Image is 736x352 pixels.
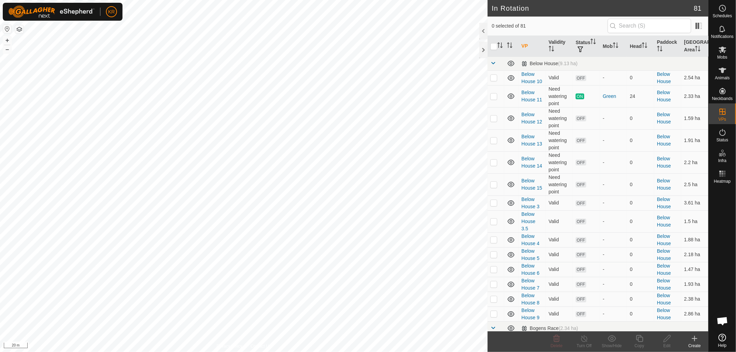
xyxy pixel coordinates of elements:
a: Below House [657,215,671,228]
a: Below House [657,278,671,291]
span: (2.34 ha) [559,325,578,331]
th: Head [627,36,654,57]
a: Below House [657,293,671,305]
td: Need watering point [546,151,573,173]
span: OFF [576,200,586,206]
a: Below House [657,233,671,246]
input: Search (S) [608,19,691,33]
span: KR [108,8,115,16]
td: 0 [627,292,654,306]
td: Valid [546,247,573,262]
a: Below House 4 [521,233,539,246]
td: 2.33 ha [681,85,708,107]
td: Need watering point [546,173,573,195]
td: 3.61 ha [681,195,708,210]
button: Reset Map [3,25,11,33]
span: OFF [576,282,586,288]
th: Paddock [654,36,681,57]
span: 81 [694,3,701,13]
div: - [603,295,625,303]
div: Bogens Race [521,325,578,331]
span: 0 selected of 81 [492,22,608,30]
th: [GEOGRAPHIC_DATA] Area [681,36,708,57]
td: 1.88 ha [681,232,708,247]
td: 0 [627,195,654,210]
div: - [603,137,625,144]
span: OFF [576,138,586,143]
p-sorticon: Activate to sort [590,40,596,45]
span: OFF [576,237,586,243]
td: 0 [627,277,654,292]
a: Below House [657,308,671,320]
a: Below House [657,134,671,147]
td: 2.2 ha [681,151,708,173]
a: Below House [657,178,671,191]
td: 0 [627,70,654,85]
a: Below House [657,197,671,209]
a: Contact Us [251,343,271,349]
span: Status [716,138,728,142]
a: Open chat [712,311,733,331]
td: Need watering point [546,85,573,107]
a: Below House 3.5 [521,211,535,231]
div: - [603,159,625,166]
a: Below House [657,112,671,124]
p-sorticon: Activate to sort [613,43,618,49]
a: Below House 15 [521,178,542,191]
span: ON [576,93,584,99]
div: Show/Hide [598,343,626,349]
td: 0 [627,232,654,247]
span: Help [718,343,727,348]
td: Valid [546,262,573,277]
div: - [603,281,625,288]
td: Valid [546,210,573,232]
div: Turn Off [570,343,598,349]
td: 1.5 ha [681,210,708,232]
a: Below House [657,263,671,276]
a: Below House 9 [521,308,539,320]
td: 0 [627,306,654,321]
td: 1.93 ha [681,277,708,292]
button: – [3,45,11,53]
td: Valid [546,70,573,85]
a: Below House [657,71,671,84]
a: Below House [657,90,671,102]
td: Valid [546,292,573,306]
span: Schedules [713,14,732,18]
div: - [603,266,625,273]
div: - [603,115,625,122]
td: Valid [546,232,573,247]
td: Valid [546,306,573,321]
th: VP [519,36,546,57]
div: - [603,236,625,243]
span: OFF [576,160,586,165]
div: Green [603,93,625,100]
th: Mob [600,36,627,57]
td: Valid [546,277,573,292]
a: Privacy Policy [217,343,243,349]
th: Validity [546,36,573,57]
p-sorticon: Activate to sort [507,43,512,49]
td: 1.91 ha [681,129,708,151]
div: Create [681,343,708,349]
td: 0 [627,247,654,262]
div: - [603,310,625,318]
div: - [603,74,625,81]
td: 2.5 ha [681,173,708,195]
span: OFF [576,252,586,258]
a: Below House 8 [521,293,539,305]
a: Below House 7 [521,278,539,291]
p-sorticon: Activate to sort [657,47,663,52]
td: 0 [627,262,654,277]
td: 1.47 ha [681,262,708,277]
th: Status [573,36,600,57]
a: Below House 10 [521,71,542,84]
div: - [603,199,625,207]
td: 0 [627,107,654,129]
button: + [3,36,11,44]
td: 0 [627,173,654,195]
a: Below House 14 [521,156,542,169]
td: Valid [546,195,573,210]
a: Below House 12 [521,112,542,124]
span: Infra [718,159,726,163]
